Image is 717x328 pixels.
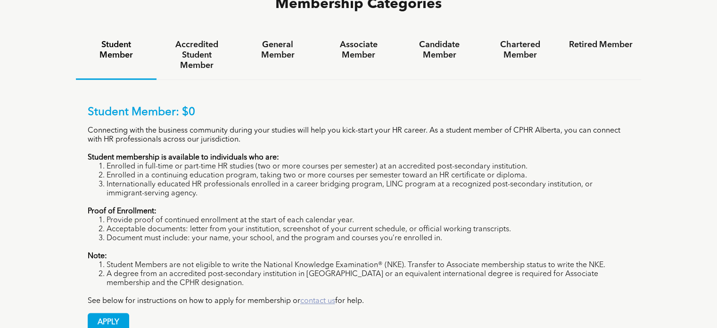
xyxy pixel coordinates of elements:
[88,106,630,119] p: Student Member: $0
[107,180,630,198] li: Internationally educated HR professionals enrolled in a career bridging program, LINC program at ...
[327,40,390,60] h4: Associate Member
[107,216,630,225] li: Provide proof of continued enrollment at the start of each calendar year.
[88,126,630,144] p: Connecting with the business community during your studies will help you kick-start your HR caree...
[407,40,471,60] h4: Candidate Member
[165,40,229,71] h4: Accredited Student Member
[107,171,630,180] li: Enrolled in a continuing education program, taking two or more courses per semester toward an HR ...
[88,297,630,306] p: See below for instructions on how to apply for membership or for help.
[107,234,630,243] li: Document must include: your name, your school, and the program and courses you’re enrolled in.
[107,270,630,288] li: A degree from an accredited post-secondary institution in [GEOGRAPHIC_DATA] or an equivalent inte...
[569,40,633,50] h4: Retired Member
[107,261,630,270] li: Student Members are not eligible to write the National Knowledge Examination® (NKE). Transfer to ...
[107,162,630,171] li: Enrolled in full-time or part-time HR studies (two or more courses per semester) at an accredited...
[88,208,157,215] strong: Proof of Enrollment:
[88,252,107,260] strong: Note:
[488,40,552,60] h4: Chartered Member
[107,225,630,234] li: Acceptable documents: letter from your institution, screenshot of your current schedule, or offic...
[84,40,148,60] h4: Student Member
[246,40,309,60] h4: General Member
[88,154,279,161] strong: Student membership is available to individuals who are:
[300,297,335,305] a: contact us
